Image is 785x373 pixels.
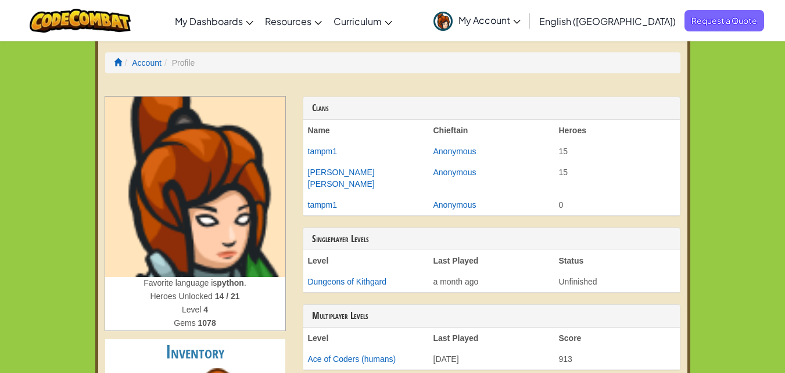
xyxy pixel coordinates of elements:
a: Anonymous [433,147,476,156]
a: Request a Quote [684,10,764,31]
th: Heroes [554,120,680,141]
strong: 14 / 21 [215,292,240,301]
span: My Account [458,14,521,26]
th: Name [303,120,429,141]
a: tampm1 [308,200,338,209]
strong: python [217,278,244,287]
span: Gems [174,318,198,328]
td: 0 [554,194,680,215]
span: Heroes Unlocked [150,292,214,301]
td: 15 [554,162,680,194]
th: Level [303,328,429,349]
a: tampm1 [308,147,338,156]
h3: Clans [312,103,671,113]
th: Chieftain [429,120,554,141]
img: avatar [433,12,453,31]
strong: 1078 [198,318,216,328]
h3: Multiplayer Levels [312,311,671,321]
span: Resources [265,15,311,27]
th: Last Played [429,250,554,271]
td: 913 [554,349,680,370]
h2: Inventory [105,339,285,365]
a: Resources [259,5,328,37]
span: Favorite language is [144,278,217,287]
a: Anonymous [433,168,476,177]
a: Curriculum [328,5,398,37]
th: Level [303,250,429,271]
span: Level [182,305,203,314]
span: Curriculum [334,15,382,27]
td: Unfinished [554,271,680,292]
td: a month ago [429,271,554,292]
a: English ([GEOGRAPHIC_DATA]) [533,5,682,37]
span: My Dashboards [175,15,243,27]
a: Dungeons of Kithgard [308,277,386,286]
img: CodeCombat logo [30,9,131,33]
a: Anonymous [433,200,476,209]
a: My Dashboards [169,5,259,37]
th: Last Played [429,328,554,349]
span: English ([GEOGRAPHIC_DATA]) [539,15,676,27]
strong: 4 [203,305,208,314]
span: . [244,278,246,287]
th: Score [554,328,680,349]
td: [DATE] [429,349,554,370]
a: Ace of Coders (humans) [308,354,396,364]
a: My Account [428,2,526,39]
h3: Singleplayer Levels [312,234,671,244]
li: Profile [162,57,195,69]
a: Account [132,58,162,68]
td: 15 [554,141,680,162]
th: Status [554,250,680,271]
a: [PERSON_NAME] [PERSON_NAME] [308,168,375,189]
